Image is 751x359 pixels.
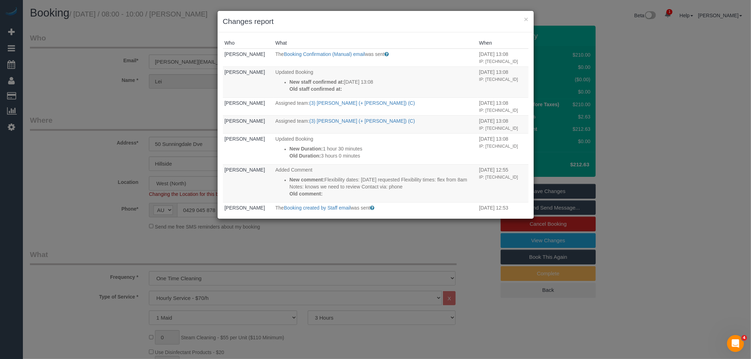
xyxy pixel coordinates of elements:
span: Updated Booking [275,136,313,142]
span: The [275,205,284,211]
span: Assigned team: [275,118,309,124]
p: 3 hours 0 minutes [289,152,476,159]
a: [PERSON_NAME] [225,167,265,173]
th: When [477,38,528,49]
p: Flexibility dates: [DATE] requested Flexibility times: flex from 8am Notes: knows we need to revi... [289,176,476,190]
td: Who [223,97,274,115]
span: was sent [351,205,370,211]
td: What [274,49,477,66]
td: What [274,133,477,164]
td: Who [223,164,274,202]
th: What [274,38,477,49]
strong: Old comment: [289,191,323,197]
td: Who [223,133,274,164]
strong: New Duration: [289,146,323,152]
small: IP: [TECHNICAL_ID] [479,108,518,113]
td: Who [223,49,274,66]
td: When [477,49,528,66]
span: was sent [365,51,384,57]
td: What [274,97,477,115]
td: When [477,115,528,133]
strong: New comment: [289,177,325,182]
small: IP: [TECHNICAL_ID] [479,77,518,82]
small: IP: [TECHNICAL_ID] [479,59,518,64]
a: (3) [PERSON_NAME] (+ [PERSON_NAME]) (C) [309,100,415,106]
span: Added Comment [275,167,312,173]
a: Booking created by Staff email [284,205,351,211]
a: [PERSON_NAME] [225,69,265,75]
sui-modal: Changes report [218,11,534,219]
iframe: Intercom live chat [727,335,744,352]
td: What [274,202,477,220]
td: When [477,133,528,164]
h3: Changes report [223,16,528,27]
a: (3) [PERSON_NAME] (+ [PERSON_NAME]) (C) [309,118,415,124]
button: × [524,15,528,23]
td: When [477,97,528,115]
small: IP: [TECHNICAL_ID] [479,175,518,180]
td: Who [223,115,274,133]
strong: Old Duration: [289,153,321,159]
span: 4 [741,335,747,341]
td: Who [223,202,274,220]
a: [PERSON_NAME] [225,205,265,211]
td: What [274,115,477,133]
p: 1 hour 30 minutes [289,145,476,152]
a: Booking Confirmation (Manual) email [284,51,365,57]
small: IP: [TECHNICAL_ID] [479,126,518,131]
p: [DATE] 13:08 [289,78,476,85]
td: Who [223,66,274,97]
td: When [477,66,528,97]
td: What [274,66,477,97]
a: [PERSON_NAME] [225,136,265,142]
td: When [477,202,528,220]
span: Updated Booking [275,69,313,75]
small: IP: [TECHNICAL_ID] [479,213,518,218]
small: IP: [TECHNICAL_ID] [479,144,518,149]
strong: Old staff confirmed at: [289,86,342,92]
a: [PERSON_NAME] [225,51,265,57]
td: When [477,164,528,202]
td: What [274,164,477,202]
span: The [275,51,284,57]
a: [PERSON_NAME] [225,100,265,106]
a: [PERSON_NAME] [225,118,265,124]
strong: New staff confirmed at: [289,79,344,85]
th: Who [223,38,274,49]
span: Assigned team: [275,100,309,106]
